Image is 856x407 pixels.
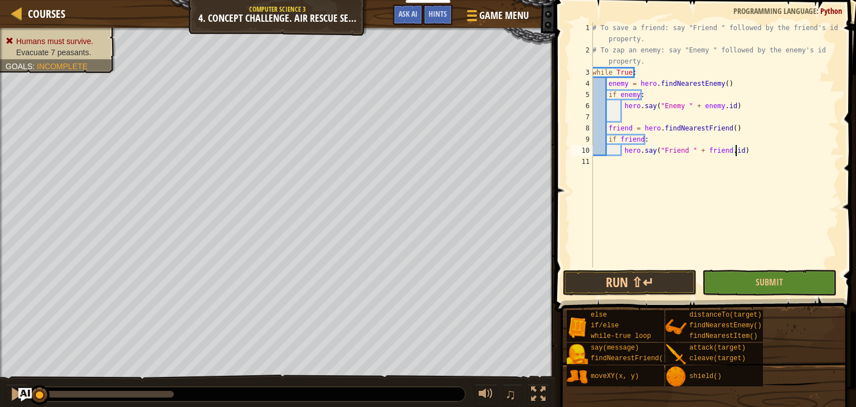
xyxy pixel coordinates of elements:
[820,6,842,16] span: Python
[591,344,639,352] span: say(message)
[756,276,783,288] span: Submit
[571,156,593,167] div: 11
[527,384,549,407] button: Toggle fullscreen
[475,384,497,407] button: Adjust volume
[6,47,107,58] li: Evacuate 7 peasants.
[816,6,820,16] span: :
[37,62,87,71] span: Incomplete
[458,4,536,31] button: Game Menu
[689,372,722,380] span: shield()
[567,344,588,365] img: portrait.png
[505,386,516,403] span: ♫
[591,311,607,319] span: else
[16,48,91,57] span: Evacuate 7 peasants.
[6,36,107,47] li: Humans must survive.
[28,6,65,21] span: Courses
[567,317,588,338] img: portrait.png
[733,6,816,16] span: Programming language
[689,355,746,362] span: cleave(target)
[571,112,593,123] div: 7
[571,45,593,67] div: 2
[429,8,447,19] span: Hints
[571,134,593,145] div: 9
[689,311,762,319] span: distanceTo(target)
[571,100,593,112] div: 6
[479,8,529,23] span: Game Menu
[571,145,593,156] div: 10
[503,384,522,407] button: ♫
[6,384,28,407] button: Ctrl + P: Pause
[591,372,639,380] span: moveXY(x, y)
[689,344,746,352] span: attack(target)
[702,270,836,295] button: Submit
[571,89,593,100] div: 5
[591,332,651,340] span: while-true loop
[6,62,32,71] span: Goals
[563,270,697,295] button: Run ⇧↵
[665,366,687,387] img: portrait.png
[571,67,593,78] div: 3
[665,317,687,338] img: portrait.png
[591,355,667,362] span: findNearestFriend()
[22,6,65,21] a: Courses
[398,8,417,19] span: Ask AI
[16,37,93,46] span: Humans must survive.
[32,62,37,71] span: :
[665,344,687,365] img: portrait.png
[393,4,423,25] button: Ask AI
[591,322,619,330] span: if/else
[571,22,593,45] div: 1
[567,366,588,387] img: portrait.png
[18,388,32,401] button: Ask AI
[571,78,593,89] div: 4
[689,322,762,330] span: findNearestEnemy()
[571,123,593,134] div: 8
[689,332,757,340] span: findNearestItem()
